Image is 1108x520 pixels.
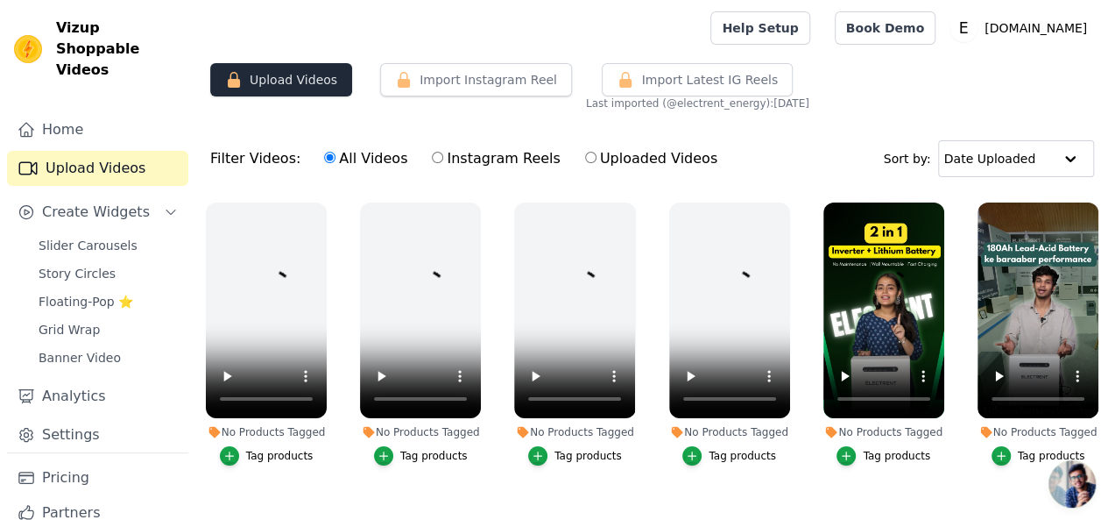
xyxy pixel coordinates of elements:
img: Vizup [14,35,42,63]
button: Create Widgets [7,195,188,230]
a: Settings [7,417,188,452]
div: No Products Tagged [977,425,1098,439]
span: Banner Video [39,349,121,367]
button: Upload Videos [210,63,352,96]
a: Grid Wrap [28,317,188,342]
div: No Products Tagged [514,425,635,439]
div: Tag products [1018,449,1085,463]
div: Tag products [246,449,314,463]
button: Tag products [682,446,776,466]
button: Import Instagram Reel [380,63,572,96]
span: Last imported (@ electrent_energy ): [DATE] [586,96,809,110]
div: No Products Tagged [669,425,790,439]
a: Slider Carousels [28,233,188,258]
a: Help Setup [710,11,809,45]
span: Grid Wrap [39,321,100,338]
a: Story Circles [28,261,188,286]
span: Vizup Shoppable Videos [56,18,181,81]
div: No Products Tagged [823,425,944,439]
button: Import Latest IG Reels [602,63,793,96]
button: Tag products [374,446,468,466]
div: Tag products [554,449,622,463]
input: Uploaded Videos [585,152,596,163]
label: Instagram Reels [431,147,561,170]
button: E [DOMAIN_NAME] [949,12,1094,44]
span: Story Circles [39,265,116,282]
input: All Videos [324,152,335,163]
label: Uploaded Videos [584,147,718,170]
text: E [959,19,969,37]
span: Import Latest IG Reels [641,71,778,89]
div: Sort by: [884,140,1095,177]
div: Tag products [400,449,468,463]
a: Analytics [7,379,188,414]
span: Create Widgets [42,202,150,223]
button: Tag products [528,446,622,466]
a: Open chat [1048,460,1096,508]
div: No Products Tagged [360,425,481,439]
div: Tag products [863,449,930,463]
span: Slider Carousels [39,237,138,254]
a: Pricing [7,460,188,495]
label: All Videos [323,147,408,170]
div: No Products Tagged [206,425,327,439]
div: Tag products [709,449,776,463]
button: Tag products [992,446,1085,466]
a: Floating-Pop ⭐ [28,289,188,314]
a: Upload Videos [7,151,188,186]
button: Tag products [220,446,314,466]
button: Tag products [836,446,930,466]
a: Banner Video [28,345,188,370]
a: Home [7,112,188,147]
div: Filter Videos: [210,139,727,179]
span: Floating-Pop ⭐ [39,293,133,310]
a: Book Demo [835,11,935,45]
input: Instagram Reels [432,152,443,163]
p: [DOMAIN_NAME] [977,12,1094,44]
